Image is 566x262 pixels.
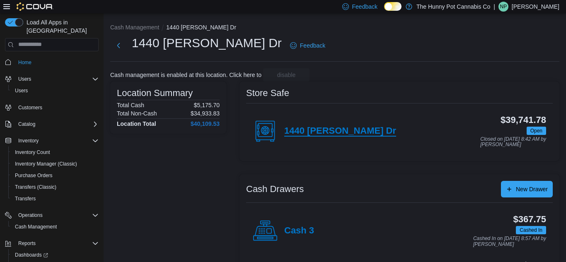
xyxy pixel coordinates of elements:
span: Users [18,76,31,82]
button: Cash Management [8,221,102,233]
span: Operations [18,212,43,219]
h4: $40,109.53 [191,120,220,127]
nav: An example of EuiBreadcrumbs [110,23,559,33]
h4: Location Total [117,120,156,127]
button: Inventory Manager (Classic) [8,158,102,170]
a: Inventory Count [12,147,53,157]
span: Cash Management [15,224,57,230]
span: Home [15,57,99,67]
span: Inventory [15,136,99,146]
h3: $39,741.78 [501,115,546,125]
h3: Location Summary [117,88,193,98]
span: Open [527,127,546,135]
p: $34,933.83 [191,110,220,117]
button: Operations [15,210,46,220]
span: Catalog [15,119,99,129]
p: Closed on [DATE] 8:42 AM by [PERSON_NAME] [480,137,546,148]
h6: Total Cash [117,102,144,108]
span: Cash Management [12,222,99,232]
a: Purchase Orders [12,171,56,180]
span: Customers [18,104,42,111]
span: Inventory Count [12,147,99,157]
span: Catalog [18,121,35,127]
span: disable [277,71,295,79]
a: Dashboards [12,250,51,260]
button: Transfers (Classic) [8,181,102,193]
span: Purchase Orders [15,172,53,179]
span: Reports [18,240,36,247]
h4: Cash 3 [284,226,314,236]
button: 1440 [PERSON_NAME] Dr [166,24,236,31]
span: Users [15,74,99,84]
h3: $367.75 [513,214,546,224]
button: disable [263,68,310,82]
span: Reports [15,238,99,248]
input: Dark Mode [384,2,402,11]
button: Catalog [15,119,39,129]
span: Cashed In [520,226,542,234]
span: Inventory [18,137,39,144]
button: Transfers [8,193,102,204]
button: Users [8,85,102,96]
p: [PERSON_NAME] [512,2,559,12]
button: Reports [15,238,39,248]
div: Nick Parks [498,2,508,12]
span: New Drawer [516,185,548,193]
a: Dashboards [8,249,102,261]
a: Transfers [12,194,39,204]
button: Inventory [15,136,42,146]
span: Open [530,127,542,135]
button: Inventory [2,135,102,147]
button: Cash Management [110,24,159,31]
a: Customers [15,103,46,113]
span: Feedback [300,41,325,50]
span: Feedback [352,2,377,11]
a: Feedback [287,37,329,54]
a: Cash Management [12,222,60,232]
h6: Total Non-Cash [117,110,157,117]
span: Transfers (Classic) [12,182,99,192]
p: Cash management is enabled at this location. Click here to [110,72,261,78]
span: Home [18,59,31,66]
button: Next [110,37,127,54]
a: Transfers (Classic) [12,182,60,192]
span: Inventory Manager (Classic) [12,159,99,169]
span: Cashed In [516,226,546,234]
p: The Hunny Pot Cannabis Co [416,2,490,12]
span: Purchase Orders [12,171,99,180]
button: Reports [2,238,102,249]
button: Home [2,56,102,68]
button: Customers [2,101,102,113]
button: New Drawer [501,181,553,197]
span: Load All Apps in [GEOGRAPHIC_DATA] [23,18,99,35]
button: Users [2,73,102,85]
a: Inventory Manager (Classic) [12,159,80,169]
span: Inventory Manager (Classic) [15,161,77,167]
span: Transfers [15,195,36,202]
span: Customers [15,102,99,113]
span: NP [500,2,507,12]
span: Users [12,86,99,96]
p: Cashed In on [DATE] 8:57 AM by [PERSON_NAME] [473,236,546,247]
p: $5,175.70 [194,102,220,108]
img: Cova [17,2,53,11]
button: Catalog [2,118,102,130]
span: Transfers (Classic) [15,184,56,190]
button: Purchase Orders [8,170,102,181]
a: Users [12,86,31,96]
span: Dashboards [12,250,99,260]
span: Users [15,87,28,94]
h1: 1440 [PERSON_NAME] Dr [132,35,282,51]
span: Dashboards [15,252,48,258]
h4: 1440 [PERSON_NAME] Dr [284,126,396,137]
h3: Cash Drawers [246,184,304,194]
span: Transfers [12,194,99,204]
p: | [493,2,495,12]
span: Operations [15,210,99,220]
button: Operations [2,209,102,221]
button: Users [15,74,34,84]
span: Inventory Count [15,149,50,156]
h3: Store Safe [246,88,289,98]
button: Inventory Count [8,147,102,158]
